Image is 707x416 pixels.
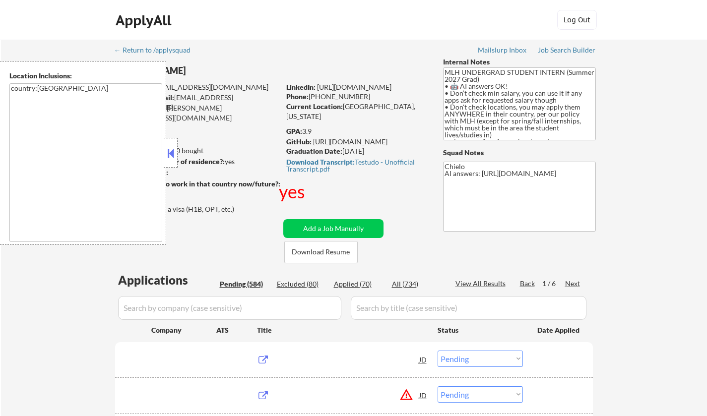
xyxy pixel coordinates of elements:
input: Search by title (case sensitive) [351,296,586,320]
div: Company [151,325,216,335]
div: Title [257,325,428,335]
div: [DATE] [286,146,427,156]
div: [GEOGRAPHIC_DATA], [US_STATE] [286,102,427,121]
div: JD [418,386,428,404]
div: JD [418,351,428,368]
strong: Current Location: [286,102,343,111]
div: Mailslurp Inbox [478,47,527,54]
div: Next [565,279,581,289]
div: Status [438,321,523,339]
strong: GitHub: [286,137,312,146]
div: Yes, I am here on a visa (H1B, OPT, etc.) [115,204,283,214]
strong: Phone: [286,92,309,101]
div: Pending (584) [220,279,269,289]
input: Search by company (case sensitive) [118,296,341,320]
strong: LinkedIn: [286,83,316,91]
div: ← Return to /applysquad [114,47,200,54]
div: 1 / 6 [542,279,565,289]
div: Location Inclusions: [9,71,162,81]
a: [URL][DOMAIN_NAME] [313,137,387,146]
strong: GPA: [286,127,302,135]
div: Applied (70) [334,279,384,289]
button: Log Out [557,10,597,30]
div: All (734) [392,279,442,289]
a: Job Search Builder [538,46,596,56]
div: Back [520,279,536,289]
button: warning_amber [399,388,413,402]
div: 63 sent / 250 bought [115,146,280,156]
strong: Graduation Date: [286,147,342,155]
a: [URL][DOMAIN_NAME] [317,83,391,91]
div: [PERSON_NAME] [115,64,319,77]
strong: Will need Visa to work in that country now/future?: [115,179,280,188]
div: yes [279,179,307,204]
a: ← Return to /applysquad [114,46,200,56]
div: ATS [216,325,257,335]
div: [EMAIL_ADDRESS][DOMAIN_NAME] [116,82,280,92]
div: View All Results [455,279,509,289]
div: Squad Notes [443,148,596,158]
a: Download Transcript:Testudo - Unofficial Transcript.pdf [286,158,424,173]
div: [PERSON_NAME][EMAIL_ADDRESS][DOMAIN_NAME] [115,103,280,122]
div: Date Applied [537,325,581,335]
div: Job Search Builder [538,47,596,54]
div: Applications [118,274,216,286]
div: Testudo - Unofficial Transcript.pdf [286,159,424,173]
div: yes [115,157,277,167]
strong: Download Transcript: [286,158,355,166]
div: [EMAIL_ADDRESS][DOMAIN_NAME] [116,93,280,112]
div: [PHONE_NUMBER] [286,92,427,102]
div: Internal Notes [443,57,596,67]
div: Excluded (80) [277,279,326,289]
a: Mailslurp Inbox [478,46,527,56]
button: Download Resume [284,241,358,263]
div: ApplyAll [116,12,174,29]
button: Add a Job Manually [283,219,384,238]
div: 3.9 [286,126,428,136]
